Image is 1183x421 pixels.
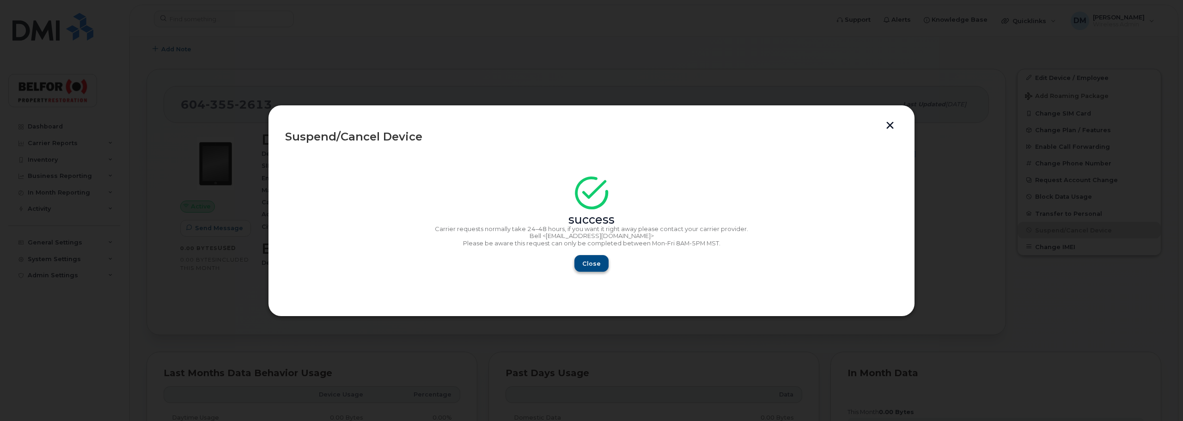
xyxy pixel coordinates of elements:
[285,232,898,240] p: Bell <[EMAIL_ADDRESS][DOMAIN_NAME]>
[285,226,898,233] p: Carrier requests normally take 24–48 hours, if you want it right away please contact your carrier...
[582,259,601,268] span: Close
[574,255,609,272] button: Close
[285,216,898,224] div: success
[285,131,898,142] div: Suspend/Cancel Device
[285,240,898,247] p: Please be aware this request can only be completed between Mon-Fri 8AM-5PM MST.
